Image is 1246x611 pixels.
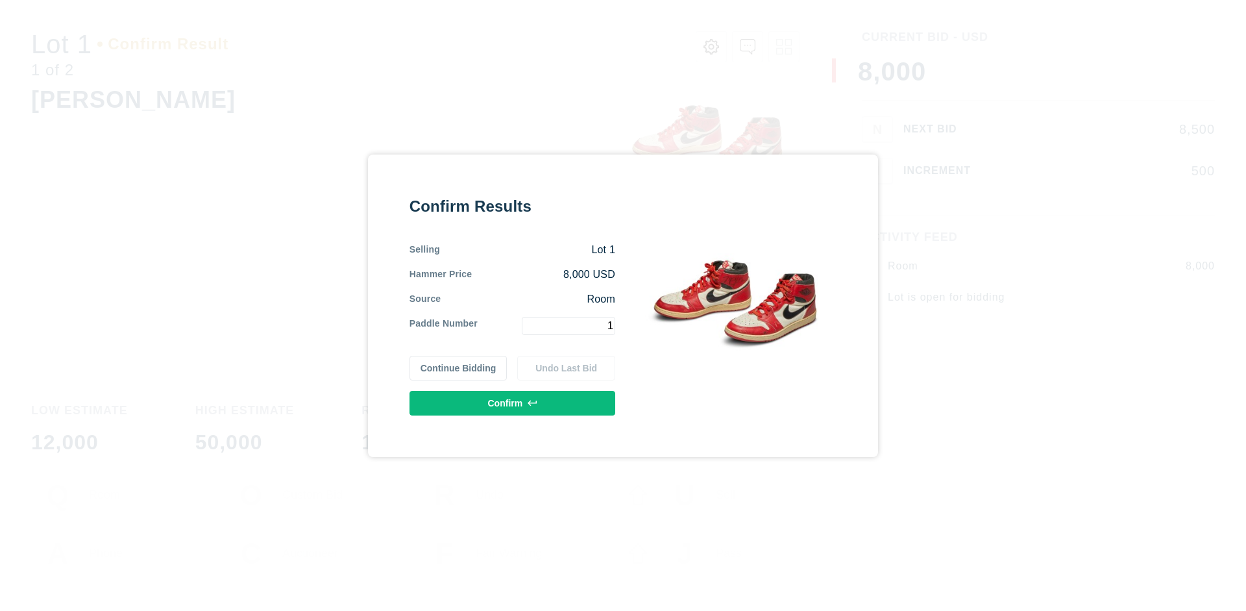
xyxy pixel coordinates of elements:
button: Confirm [409,391,615,416]
div: Room [441,292,615,306]
button: Undo Last Bid [517,356,615,380]
div: Hammer Price [409,268,472,282]
div: Selling [409,243,440,257]
div: 8,000 USD [472,268,615,282]
div: Source [409,292,441,306]
button: Continue Bidding [409,356,507,380]
div: Paddle Number [409,317,478,335]
div: Lot 1 [440,243,615,257]
div: Confirm Results [409,196,615,217]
